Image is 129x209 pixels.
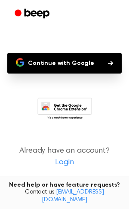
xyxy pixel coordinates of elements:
a: Login [9,157,120,169]
button: Continue with Google [7,53,122,74]
p: Already have an account? [7,145,122,169]
a: [EMAIL_ADDRESS][DOMAIN_NAME] [42,189,104,203]
a: Beep [9,6,57,22]
span: Contact us [5,189,124,204]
